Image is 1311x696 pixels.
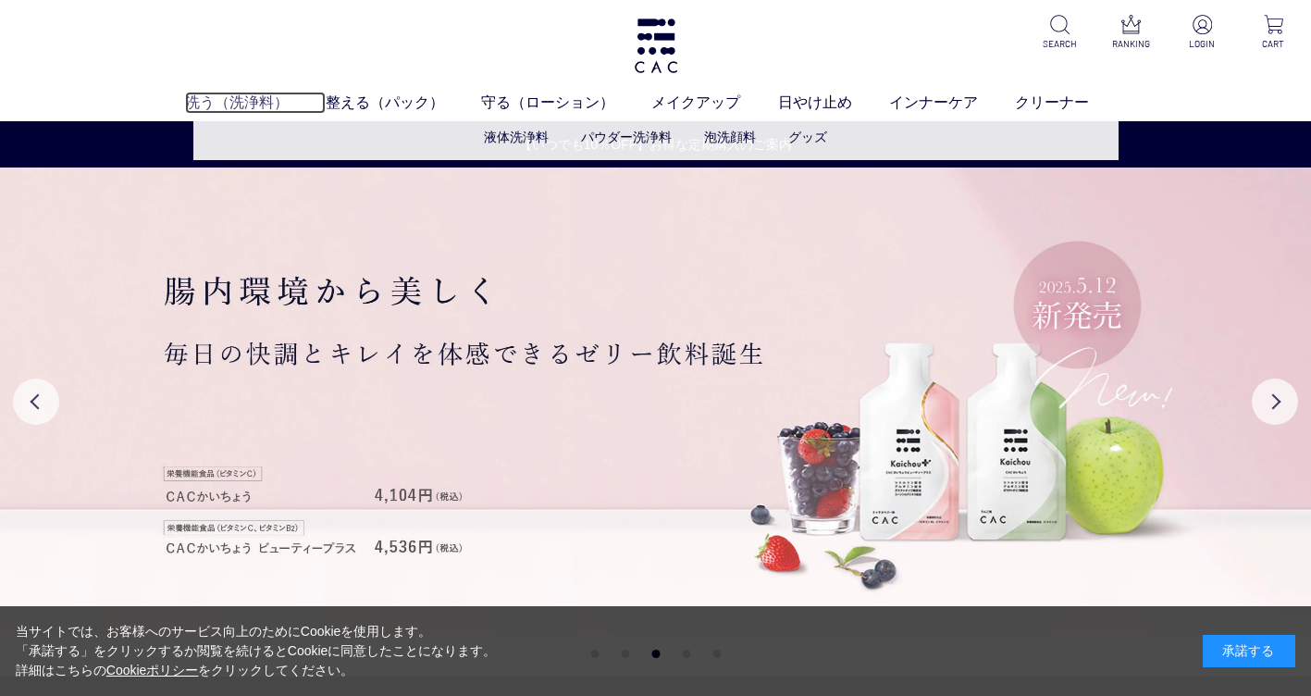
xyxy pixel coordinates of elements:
p: RANKING [1108,37,1154,51]
div: 承諾する [1203,635,1295,667]
a: Cookieポリシー [106,663,199,677]
a: パウダー洗浄料 [581,130,672,144]
button: Previous [13,379,59,425]
a: 液体洗浄料 [484,130,549,144]
a: CART [1251,15,1296,51]
a: 【いつでも10％OFF】お得な定期購入のご案内 [1,135,1310,155]
a: インナーケア [889,92,1015,114]
a: 守る（ローション） [481,92,651,114]
p: CART [1251,37,1296,51]
a: メイクアップ [651,92,777,114]
a: クリーナー [1015,92,1126,114]
a: 洗う（洗浄料） [185,92,326,114]
a: SEARCH [1037,15,1082,51]
a: LOGIN [1180,15,1225,51]
p: SEARCH [1037,37,1082,51]
img: logo [632,19,680,73]
div: 当サイトでは、お客様へのサービス向上のためにCookieを使用します。 「承諾する」をクリックするか閲覧を続けるとCookieに同意したことになります。 詳細はこちらの をクリックしてください。 [16,622,497,680]
button: Next [1252,379,1298,425]
p: LOGIN [1180,37,1225,51]
a: 泡洗顔料 [704,130,756,144]
a: 整える（パック） [326,92,481,114]
a: 日やけ止め [778,92,889,114]
a: RANKING [1108,15,1154,51]
a: グッズ [788,130,827,144]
